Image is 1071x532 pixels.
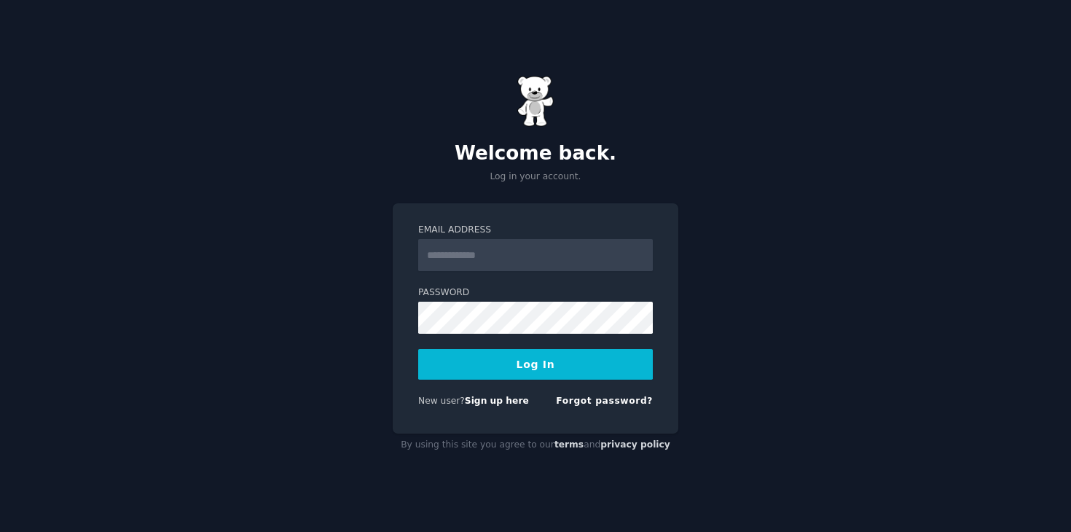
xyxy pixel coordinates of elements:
[418,396,465,406] span: New user?
[556,396,653,406] a: Forgot password?
[393,434,678,457] div: By using this site you agree to our and
[418,349,653,380] button: Log In
[517,76,554,127] img: Gummy Bear
[393,171,678,184] p: Log in your account.
[554,439,584,450] a: terms
[418,224,653,237] label: Email Address
[600,439,670,450] a: privacy policy
[393,142,678,165] h2: Welcome back.
[465,396,529,406] a: Sign up here
[418,286,653,300] label: Password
